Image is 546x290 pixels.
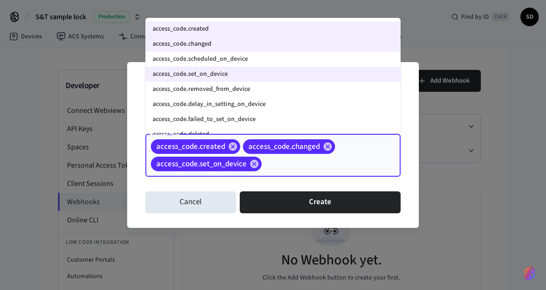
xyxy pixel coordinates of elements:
[145,37,401,52] li: access_code.changed
[145,21,401,37] li: access_code.created
[240,191,401,213] button: Create
[243,142,325,151] span: access_code.changed
[151,139,240,154] div: access_code.created
[145,82,401,97] li: access_code.removed_from_device
[145,52,401,67] li: access_code.scheduled_on_device
[151,157,262,171] div: access_code.set_on_device
[151,159,252,169] span: access_code.set_on_device
[151,142,231,151] span: access_code.created
[145,191,236,213] button: Cancel
[145,67,401,82] li: access_code.set_on_device
[524,266,535,281] img: SeamLogoGradient.69752ec5.svg
[243,139,335,154] div: access_code.changed
[145,127,401,142] li: access_code.deleted
[145,112,401,127] li: access_code.failed_to_set_on_device
[145,97,401,112] li: access_code.delay_in_setting_on_device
